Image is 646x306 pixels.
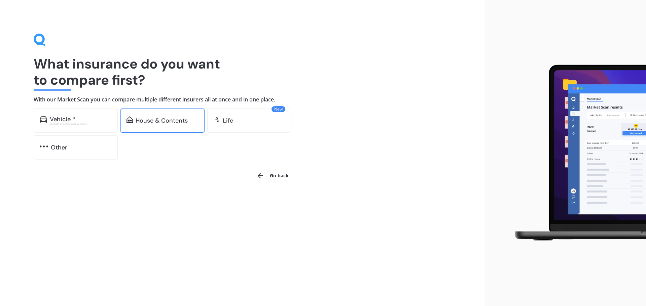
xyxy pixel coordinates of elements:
img: home-and-contents.b802091223b8502ef2dd.svg [127,116,133,123]
div: Vehicle * [50,116,75,123]
img: other.81dba5aafe580aa69f38.svg [40,143,48,150]
span: New [272,106,285,112]
div: House & Contents [136,117,188,124]
div: Life [223,117,233,124]
h4: With our Market Scan you can compare multiple different insurers all at once and in one place. [34,96,451,103]
img: laptop.webp [505,61,646,246]
h1: What insurance do you want to compare first? [34,56,451,88]
div: Excludes commercial vehicles [50,123,112,125]
img: car.f15378c7a67c060ca3f3.svg [40,116,47,123]
button: Go back [252,168,293,184]
div: Other [51,144,67,151]
img: life.f720d6a2d7cdcd3ad642.svg [213,116,220,123]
